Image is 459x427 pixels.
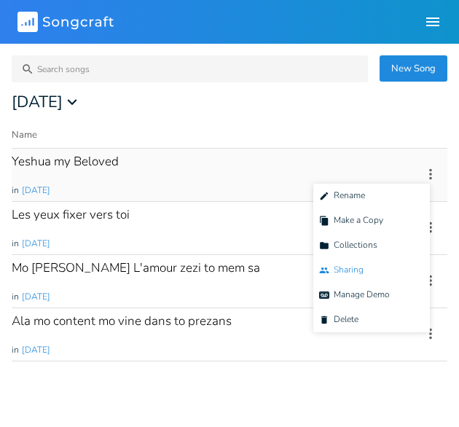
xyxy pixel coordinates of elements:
[12,128,37,141] div: Name
[12,94,63,110] span: [DATE]
[319,191,365,201] span: Rename
[319,265,364,275] span: Sharing
[12,55,368,82] input: Search songs
[22,238,50,250] span: [DATE]
[22,344,50,356] span: [DATE]
[319,240,377,251] span: Collections
[380,55,447,82] button: New Song
[12,128,405,142] button: Name
[12,155,119,168] div: Yeshua my Beloved
[319,290,390,300] span: Manage Demo
[12,184,19,197] span: in
[12,315,232,327] div: Ala mo content mo vine dans to prezans
[22,291,50,303] span: [DATE]
[12,238,19,250] span: in
[12,344,19,356] span: in
[319,216,383,226] span: Make a Copy
[319,315,358,325] span: Delete
[22,184,50,197] span: [DATE]
[12,208,130,221] div: Les yeux fixer vers toi
[12,291,19,303] span: in
[12,262,260,274] div: Mo [PERSON_NAME] L'amour zezi to mem sa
